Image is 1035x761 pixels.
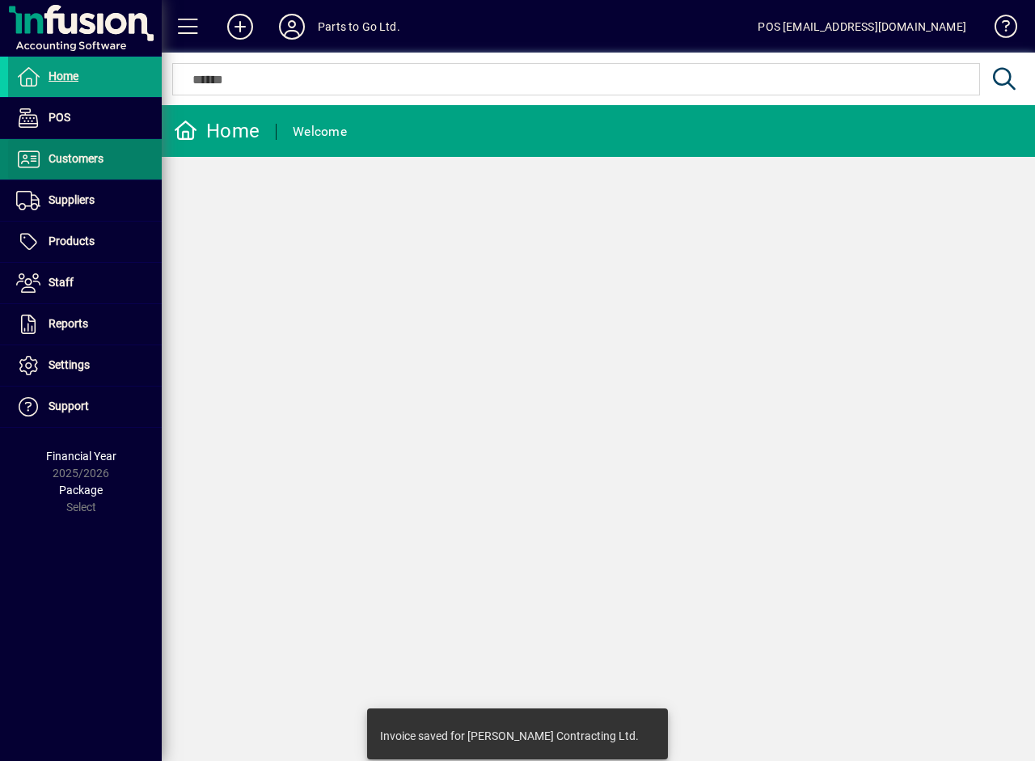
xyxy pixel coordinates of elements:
[214,12,266,41] button: Add
[174,118,260,144] div: Home
[49,400,89,412] span: Support
[49,193,95,206] span: Suppliers
[49,317,88,330] span: Reports
[8,222,162,262] a: Products
[8,304,162,345] a: Reports
[49,70,78,82] span: Home
[266,12,318,41] button: Profile
[758,14,966,40] div: POS [EMAIL_ADDRESS][DOMAIN_NAME]
[49,152,103,165] span: Customers
[982,3,1015,56] a: Knowledge Base
[59,484,103,497] span: Package
[49,111,70,124] span: POS
[8,139,162,180] a: Customers
[318,14,400,40] div: Parts to Go Ltd.
[8,263,162,303] a: Staff
[8,345,162,386] a: Settings
[49,276,74,289] span: Staff
[8,387,162,427] a: Support
[380,728,639,744] div: Invoice saved for [PERSON_NAME] Contracting Ltd.
[8,98,162,138] a: POS
[293,119,347,145] div: Welcome
[8,180,162,221] a: Suppliers
[49,235,95,247] span: Products
[46,450,116,463] span: Financial Year
[49,358,90,371] span: Settings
